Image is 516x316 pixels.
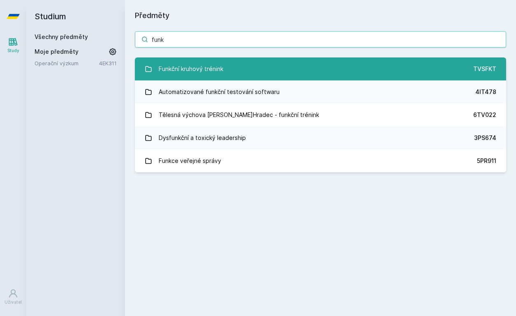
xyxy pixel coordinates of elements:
div: Automatizované funkční testování softwaru [159,84,280,100]
span: Moje předměty [35,48,79,56]
a: Funkční kruhový trénink TVSFKT [135,57,506,80]
h1: Předměty [135,10,506,21]
div: Study [7,48,19,54]
a: Automatizované funkční testování softwaru 4IT478 [135,80,506,103]
div: 6TV022 [473,111,496,119]
div: Funkční kruhový trénink [159,61,223,77]
div: TVSFKT [473,65,496,73]
div: Tělesná výchova [PERSON_NAME]Hradec - funkční trénink [159,107,319,123]
div: 5PR911 [477,157,496,165]
a: Dysfunkční a toxický leadership 3PS674 [135,126,506,149]
a: Tělesná výchova [PERSON_NAME]Hradec - funkční trénink 6TV022 [135,103,506,126]
input: Název nebo ident předmětu… [135,31,506,48]
a: Funkce veřejné správy 5PR911 [135,149,506,172]
div: Funkce veřejné správy [159,153,221,169]
div: Uživatel [5,299,22,305]
a: Všechny předměty [35,33,88,40]
div: 4IT478 [475,88,496,96]
a: Uživatel [2,284,25,309]
a: Study [2,33,25,58]
div: 3PS674 [474,134,496,142]
a: Operační výzkum [35,59,99,67]
a: 4EK311 [99,60,117,66]
div: Dysfunkční a toxický leadership [159,130,246,146]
